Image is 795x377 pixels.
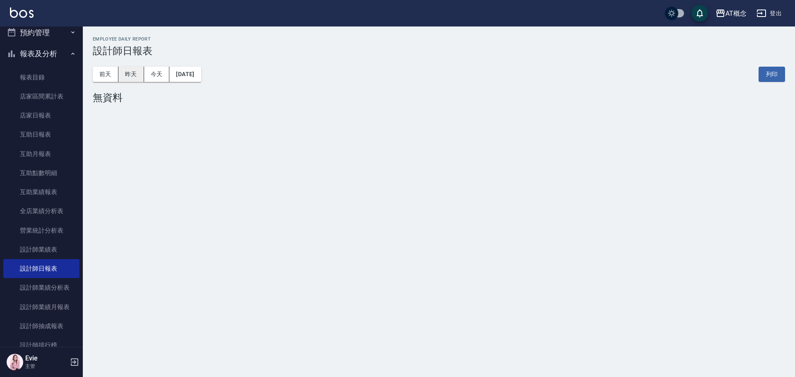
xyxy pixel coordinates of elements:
div: 無資料 [93,92,785,103]
button: 報表及分析 [3,43,79,65]
a: 店家區間累計表 [3,87,79,106]
a: 設計師抽成報表 [3,317,79,336]
a: 互助點數明細 [3,163,79,182]
h3: 設計師日報表 [93,45,785,57]
a: 設計師排行榜 [3,336,79,355]
button: 登出 [753,6,785,21]
button: 今天 [144,67,170,82]
img: Person [7,354,23,370]
a: 設計師業績月報表 [3,298,79,317]
a: 互助月報表 [3,144,79,163]
a: 互助日報表 [3,125,79,144]
button: 列印 [759,67,785,82]
button: 昨天 [118,67,144,82]
a: 互助業績報表 [3,182,79,202]
a: 報表目錄 [3,68,79,87]
img: Logo [10,7,34,18]
button: [DATE] [169,67,201,82]
a: 設計師業績表 [3,240,79,259]
button: AT概念 [712,5,750,22]
a: 設計師日報表 [3,259,79,278]
h5: Evie [25,354,67,363]
button: save [691,5,708,22]
p: 主管 [25,363,67,370]
a: 全店業績分析表 [3,202,79,221]
button: 預約管理 [3,22,79,43]
a: 設計師業績分析表 [3,278,79,297]
a: 營業統計分析表 [3,221,79,240]
div: AT概念 [725,8,747,19]
button: 前天 [93,67,118,82]
h2: Employee Daily Report [93,36,785,42]
a: 店家日報表 [3,106,79,125]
